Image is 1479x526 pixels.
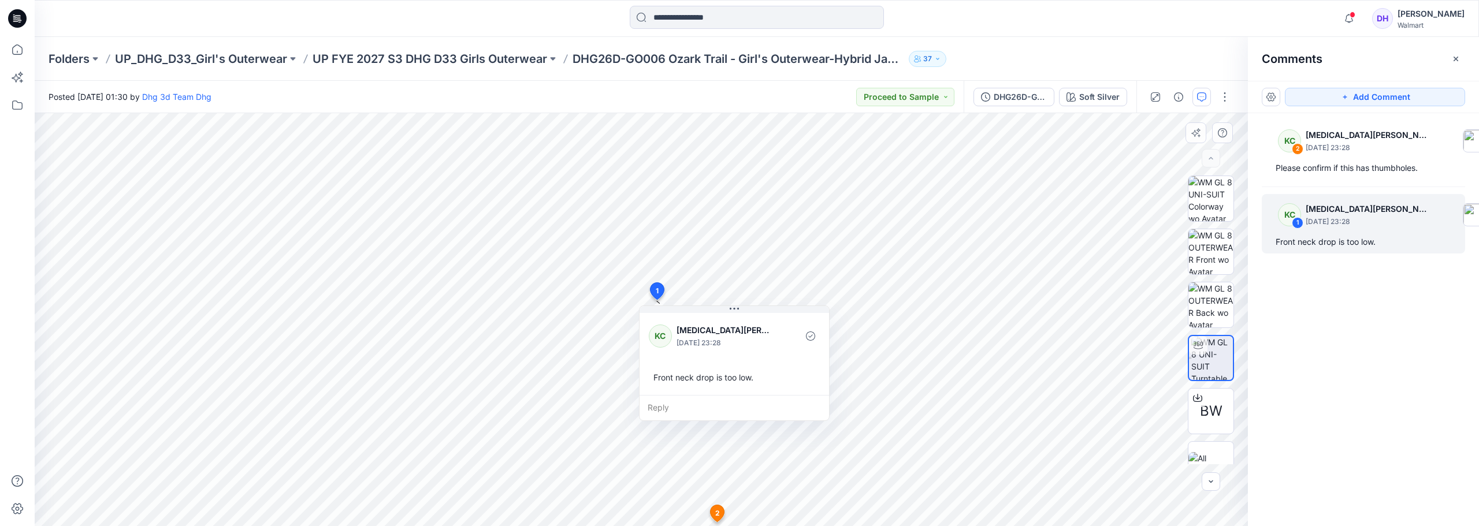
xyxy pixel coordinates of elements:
[1372,8,1393,29] div: DH
[142,92,211,102] a: Dhg 3d Team Dhg
[1278,203,1301,226] div: KC
[1188,452,1233,476] img: All colorways
[1191,336,1233,380] img: WM GL 8 UNI-SUIT Turntable with Avatar
[715,508,720,518] span: 2
[677,323,771,337] p: [MEDICAL_DATA][PERSON_NAME]
[115,51,287,67] a: UP_DHG_D33_Girl's Outerwear
[1262,52,1322,66] h2: Comments
[1306,202,1430,216] p: [MEDICAL_DATA][PERSON_NAME]
[49,91,211,103] span: Posted [DATE] 01:30 by
[640,395,829,420] div: Reply
[573,51,904,67] p: DHG26D-GO006 Ozark Trail - Girl's Outerwear-Hybrid Jacket
[1079,91,1120,103] div: Soft Silver
[649,324,672,348] div: KC
[1306,142,1430,154] p: [DATE] 23:28
[923,53,932,65] p: 37
[649,367,820,388] div: Front neck drop is too low.
[1276,161,1451,175] div: Please confirm if this has thumbholes.
[49,51,90,67] a: Folders
[1188,229,1233,274] img: WM GL 8 OUTERWEAR Front wo Avatar
[1306,216,1430,227] p: [DATE] 23:28
[1285,88,1465,106] button: Add Comment
[1169,88,1188,106] button: Details
[656,286,659,296] span: 1
[1398,21,1465,29] div: Walmart
[1276,235,1451,249] div: Front neck drop is too low.
[1398,7,1465,21] div: [PERSON_NAME]
[1292,217,1303,229] div: 1
[1306,128,1430,142] p: [MEDICAL_DATA][PERSON_NAME]
[313,51,547,67] a: UP FYE 2027 S3 DHG D33 Girls Outerwear
[677,337,771,349] p: [DATE] 23:28
[1188,282,1233,327] img: WM GL 8 OUTERWEAR Back wo Avatar
[994,91,1047,103] div: DHG26D-GO006 Ozark Trail - Girl's Outerwear-Hybrid Jacket
[1200,401,1222,421] span: BW
[1188,176,1233,221] img: WM GL 8 UNI-SUIT Colorway wo Avatar
[1292,143,1303,155] div: 2
[909,51,946,67] button: 37
[1278,129,1301,152] div: KC
[973,88,1054,106] button: DHG26D-GO006 Ozark Trail - Girl's Outerwear-Hybrid Jacket
[1059,88,1127,106] button: Soft Silver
